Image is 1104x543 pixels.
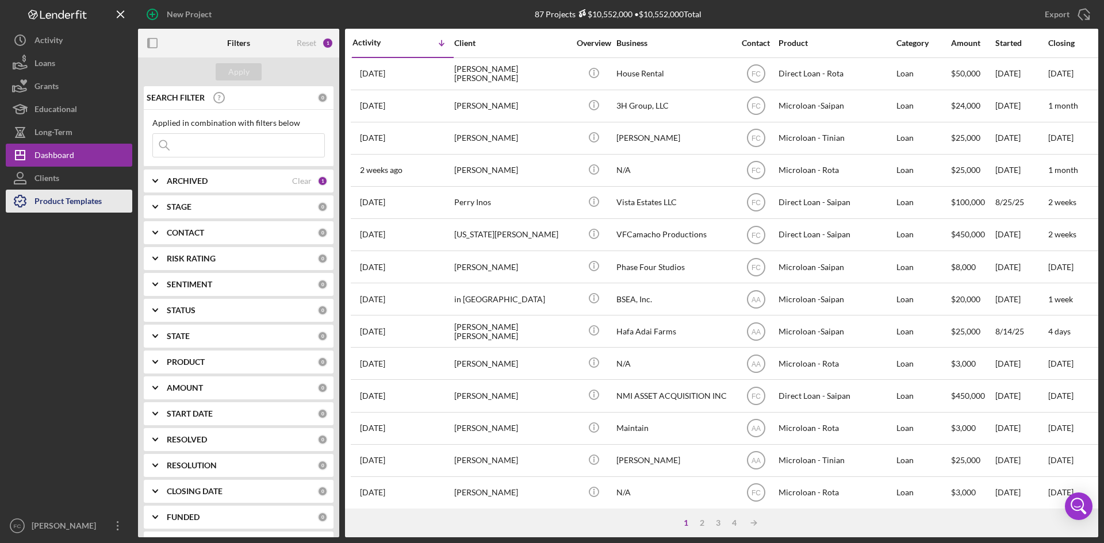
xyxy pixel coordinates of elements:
div: [PERSON_NAME] [454,155,569,186]
div: [PERSON_NAME] [454,477,569,508]
button: Export [1033,3,1098,26]
div: [US_STATE][PERSON_NAME] [454,219,569,250]
button: Loans [6,52,132,75]
div: Loan [896,91,950,121]
time: [DATE] [1048,423,1074,433]
div: Activity [34,29,63,55]
time: 2 weeks [1048,229,1076,239]
div: 0 [317,409,328,419]
div: Started [995,38,1047,48]
text: FC [752,167,761,175]
div: Maintain [616,413,731,444]
div: Microloan -Saipan [779,91,894,121]
button: Long-Term [6,121,132,144]
span: $8,000 [951,262,976,272]
button: Educational [6,98,132,121]
div: Hafa Adai Farms [616,316,731,346]
div: 0 [317,357,328,367]
time: 1 week [1048,294,1073,304]
span: $25,000 [951,326,980,336]
div: 1 [678,518,694,527]
div: Loan [896,445,950,476]
div: [DATE] [995,477,1047,508]
span: $25,000 [951,455,980,465]
div: 8/14/25 [995,316,1047,346]
a: Dashboard [6,144,132,167]
div: Apply [228,63,250,80]
div: 0 [317,383,328,393]
time: 2025-08-18 10:03 [360,295,385,304]
div: Reset [297,38,316,48]
text: FC [752,489,761,497]
div: N/A [616,477,731,508]
time: 2025-07-23 01:58 [360,456,385,465]
div: Loan [896,252,950,282]
div: Loan [896,316,950,346]
text: FC [752,102,761,110]
time: 2025-08-10 23:09 [360,359,385,368]
div: [DATE] [995,284,1047,314]
button: Apply [216,63,262,80]
span: $450,000 [951,229,985,239]
span: $20,000 [951,294,980,304]
time: [DATE] [1048,262,1074,272]
time: 2025-08-26 06:52 [360,230,385,239]
time: [DATE] [1048,133,1074,143]
div: [DATE] [995,348,1047,379]
span: $3,000 [951,487,976,497]
div: [PERSON_NAME] [454,252,569,282]
div: Business [616,38,731,48]
b: SEARCH FILTER [147,93,205,102]
div: 87 Projects • $10,552,000 Total [535,9,701,19]
div: Product [779,38,894,48]
b: RESOLVED [167,435,207,444]
time: 2025-07-25 02:15 [360,423,385,433]
div: Microloan - Rota [779,155,894,186]
a: Product Templates [6,190,132,213]
div: [DATE] [995,155,1047,186]
div: House Rental [616,59,731,89]
time: 2025-07-31 05:31 [360,391,385,400]
div: [DATE] [995,219,1047,250]
div: 8/25/25 [995,187,1047,218]
div: [PERSON_NAME] [454,348,569,379]
div: [PERSON_NAME] [454,445,569,476]
span: $25,000 [951,133,980,143]
div: Dashboard [34,144,74,170]
div: 0 [317,228,328,238]
div: [DATE] [995,380,1047,411]
div: in [GEOGRAPHIC_DATA] [454,284,569,314]
div: Microloan - Rota [779,477,894,508]
div: [PERSON_NAME] [616,123,731,153]
time: [DATE] [1048,391,1074,400]
b: START DATE [167,409,213,418]
div: [PERSON_NAME] [454,91,569,121]
div: Microloan - Tinian [779,445,894,476]
div: Loan [896,155,950,186]
button: New Project [138,3,223,26]
div: Overview [572,38,615,48]
div: Loan [896,284,950,314]
b: AMOUNT [167,383,203,392]
div: Clients [34,167,59,192]
text: AA [751,328,760,336]
div: Direct Loan - Saipan [779,219,894,250]
div: Export [1045,3,1069,26]
b: RISK RATING [167,254,216,263]
div: VFCamacho Productions [616,219,731,250]
span: $3,000 [951,423,976,433]
div: Applied in combination with filters below [152,118,325,128]
time: [DATE] [1048,487,1074,497]
button: Clients [6,167,132,190]
time: 2025-08-29 00:55 [360,198,385,207]
div: Loans [34,52,55,78]
time: 1 month [1048,101,1078,110]
div: Direct Loan - Rota [779,59,894,89]
button: Activity [6,29,132,52]
b: STAGE [167,202,191,211]
div: 0 [317,279,328,290]
div: Long-Term [34,121,72,147]
span: $100,000 [951,197,985,207]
